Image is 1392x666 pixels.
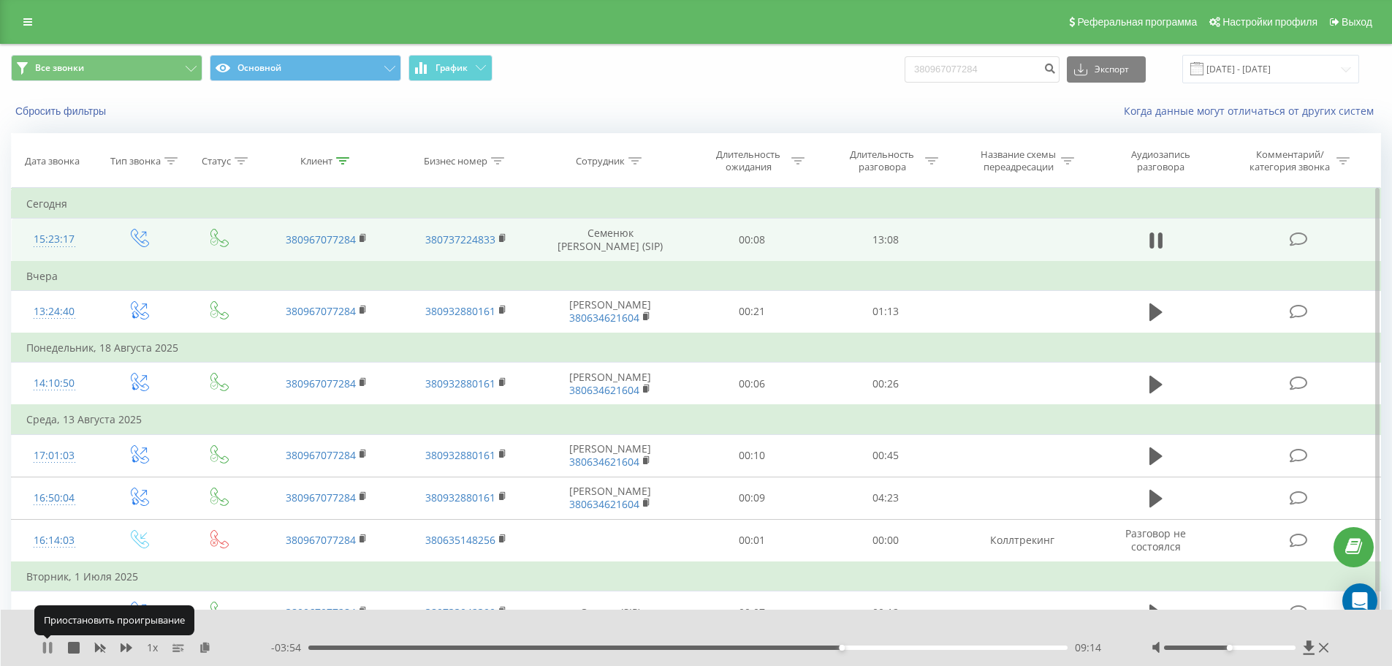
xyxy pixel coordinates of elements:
[11,105,113,118] button: Сбросить фильтры
[685,519,819,562] td: 00:01
[26,369,83,398] div: 14:10:50
[952,519,1091,562] td: Коллтрекинг
[425,376,495,390] a: 380932880161
[408,55,492,81] button: График
[286,232,356,246] a: 380967077284
[569,497,639,511] a: 380634621604
[12,405,1381,434] td: Среда, 13 Августа 2025
[425,304,495,318] a: 380932880161
[12,333,1381,363] td: Понедельник, 18 Августа 2025
[286,304,356,318] a: 380967077284
[12,262,1381,291] td: Вчера
[425,533,495,547] a: 380635148256
[1342,583,1377,618] div: Open Intercom Messenger
[286,533,356,547] a: 380967077284
[685,477,819,519] td: 00:09
[286,491,356,504] a: 380967077284
[26,442,83,470] div: 17:01:03
[286,448,356,462] a: 380967077284
[819,591,953,634] td: 00:12
[1077,16,1197,28] span: Реферальная программа
[147,640,158,655] span: 1 x
[710,148,788,173] div: Длительность ожидания
[905,56,1060,83] input: Поиск по номеру
[979,148,1057,173] div: Название схемы переадресации
[819,519,953,562] td: 00:00
[685,434,819,477] td: 00:10
[425,448,495,462] a: 380932880161
[1247,148,1333,173] div: Комментарий/категория звонка
[11,55,202,81] button: Все звонки
[569,455,639,469] a: 380634621604
[569,383,639,397] a: 380634621604
[819,363,953,406] td: 00:26
[26,526,83,555] div: 16:14:03
[685,290,819,333] td: 00:21
[819,434,953,477] td: 00:45
[839,645,845,651] div: Accessibility label
[210,55,401,81] button: Основной
[35,62,84,74] span: Все звонки
[843,148,921,173] div: Длительность разговора
[34,605,194,635] div: Приостановить проигрывание
[576,155,625,167] div: Сотрудник
[1342,16,1372,28] span: Выход
[425,491,495,504] a: 380932880161
[1075,640,1101,655] span: 09:14
[1227,645,1233,651] div: Accessibility label
[1067,56,1146,83] button: Экспорт
[819,477,953,519] td: 04:23
[26,598,83,627] div: 11:53:22
[300,155,332,167] div: Клиент
[536,591,685,634] td: Стажер (SIP)
[110,155,161,167] div: Тип звонка
[685,591,819,634] td: 00:07
[536,219,685,262] td: Семенюк [PERSON_NAME] (SIP)
[202,155,231,167] div: Статус
[436,63,468,73] span: График
[425,605,495,619] a: 380733042399
[819,290,953,333] td: 01:13
[424,155,487,167] div: Бизнес номер
[26,225,83,254] div: 15:23:17
[1113,148,1208,173] div: Аудиозапись разговора
[1222,16,1317,28] span: Настройки профиля
[1125,526,1186,553] span: Разговор не состоялся
[26,298,83,326] div: 13:24:40
[536,477,685,519] td: [PERSON_NAME]
[536,363,685,406] td: [PERSON_NAME]
[425,232,495,246] a: 380737224833
[685,363,819,406] td: 00:06
[286,376,356,390] a: 380967077284
[1124,104,1381,118] a: Когда данные могут отличаться от других систем
[286,605,356,619] a: 380967077284
[271,640,308,655] span: - 03:54
[536,434,685,477] td: [PERSON_NAME]
[12,562,1381,591] td: Вторник, 1 Июля 2025
[12,189,1381,219] td: Сегодня
[26,484,83,512] div: 16:50:04
[25,155,80,167] div: Дата звонка
[569,311,639,325] a: 380634621604
[685,219,819,262] td: 00:08
[536,290,685,333] td: [PERSON_NAME]
[819,219,953,262] td: 13:08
